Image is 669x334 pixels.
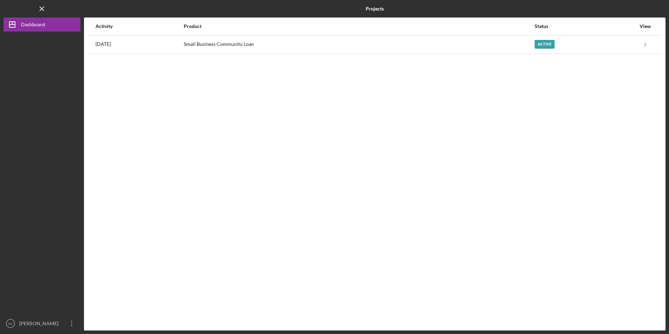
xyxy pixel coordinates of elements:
[17,316,63,332] div: [PERSON_NAME]
[96,23,183,29] div: Activity
[96,41,111,47] time: 2025-09-18 21:21
[366,6,384,12] b: Projects
[21,18,45,33] div: Dashboard
[3,18,80,32] button: Dashboard
[636,23,654,29] div: View
[535,40,555,49] div: Active
[3,316,80,330] button: ML[PERSON_NAME]
[535,23,636,29] div: Status
[8,322,13,326] text: ML
[184,36,534,53] div: Small Business Community Loan
[184,23,534,29] div: Product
